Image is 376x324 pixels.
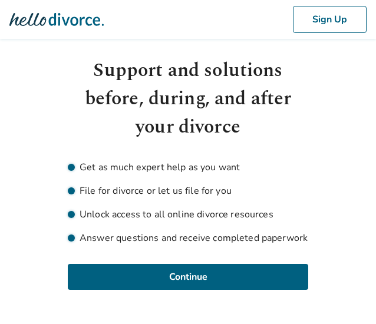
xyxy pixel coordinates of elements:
[68,264,308,290] button: Continue
[68,184,308,198] li: File for divorce or let us file for you
[9,8,104,31] img: Hello Divorce Logo
[68,160,308,174] li: Get as much expert help as you want
[68,207,308,221] li: Unlock access to all online divorce resources
[293,6,367,33] button: Sign Up
[68,57,308,141] h1: Support and solutions before, during, and after your divorce
[68,231,308,245] li: Answer questions and receive completed paperwork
